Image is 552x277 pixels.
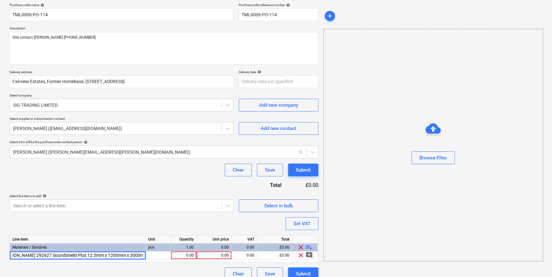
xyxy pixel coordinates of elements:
[297,243,305,251] span: clear
[285,3,290,7] span: help
[288,164,318,176] button: Submit
[265,166,275,174] div: Save
[256,70,261,74] span: help
[411,151,455,164] button: Browse Files
[10,235,146,243] div: Line-item
[257,243,292,251] div: £0.00
[239,122,318,135] button: Add new contact
[296,166,311,174] div: Submit
[10,3,234,7] div: Purchase order name
[197,235,232,243] div: Unit price
[239,199,318,212] button: Select in bulk
[233,166,244,174] div: Clear
[239,8,318,21] input: Reference number
[239,99,318,112] button: Add new company
[199,243,229,251] div: 0.00
[10,117,234,122] p: Select supplier or subcontractor contact
[419,154,447,162] div: Browse Files
[234,243,254,251] div: 0.00
[236,181,292,189] div: Total
[239,75,318,88] input: Delivery date not specified
[12,245,47,250] span: Materials / Sundries
[10,140,318,144] div: Select who will be the purchase order contact person
[83,140,88,144] span: help
[41,194,47,198] span: help
[10,75,234,88] input: Delivery address
[10,93,234,99] p: Select company
[10,32,318,65] textarea: Site contact [PERSON_NAME] [PHONE_NUMBER]
[294,219,310,228] div: Set VAT
[10,8,234,21] input: Document name
[305,243,313,251] span: playlist_add
[292,181,318,189] div: £0.00
[199,251,229,259] div: 0.00
[257,164,283,176] button: Save
[174,251,194,259] div: 0.00
[261,124,296,133] div: Add new contact
[323,29,543,261] div: Browse Files
[10,26,318,32] p: Description
[146,243,171,251] div: pcs
[259,101,298,109] div: Add new company
[10,194,234,198] div: Select line-items to add
[174,243,194,251] div: 1.00
[264,202,293,210] div: Select in bulk
[239,3,318,7] div: Purchase order reference number
[297,251,305,259] span: clear
[239,70,318,74] div: Delivery date
[39,3,44,7] span: help
[234,251,254,259] div: 0.00
[520,246,552,277] iframe: Chat Widget
[257,235,292,243] div: Total
[10,70,234,75] p: Delivery address
[171,235,197,243] div: Quantity
[146,235,171,243] div: Unit
[305,251,313,259] span: add_comment
[257,251,292,259] div: £0.00
[326,12,334,20] span: add
[286,217,318,230] button: Set VAT
[232,235,257,243] div: VAT
[225,164,252,176] button: Clear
